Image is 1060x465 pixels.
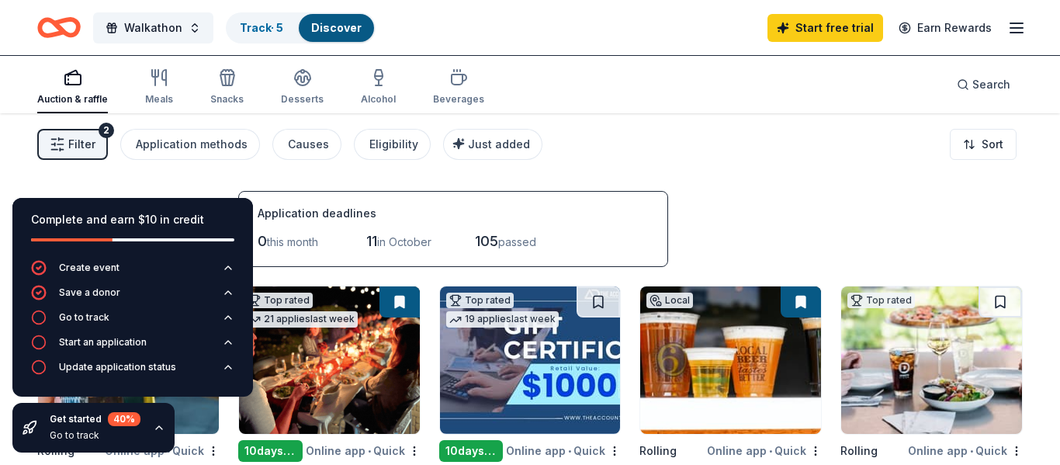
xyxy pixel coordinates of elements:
div: Beverages [433,93,484,106]
div: Top rated [446,293,514,308]
div: Rolling [639,442,677,460]
button: Application methods [120,129,260,160]
div: Online app Quick [306,441,421,460]
span: Sort [982,135,1003,154]
div: Top rated [245,293,313,308]
button: Beverages [433,62,484,113]
img: Image for The Accounting Doctor [440,286,621,434]
div: Rolling [840,442,878,460]
button: Alcohol [361,62,396,113]
button: Create event [31,260,234,285]
div: Meals [145,93,173,106]
div: Complete and earn $10 in credit [31,210,234,229]
div: Go to track [59,311,109,324]
img: Image for Dewey's Pizza [841,286,1022,434]
div: Desserts [281,93,324,106]
img: Image for West Sixth Brewing [640,286,821,434]
div: Online app Quick [908,441,1023,460]
a: Track· 5 [240,21,283,34]
div: 21 applies last week [245,311,358,328]
span: • [568,445,571,457]
div: 10 days left [238,440,303,462]
button: Meals [145,62,173,113]
button: Filter2 [37,129,108,160]
button: Walkathon [93,12,213,43]
span: Search [972,75,1010,94]
div: Alcohol [361,93,396,106]
button: Start an application [31,335,234,359]
button: Auction & raffle [37,62,108,113]
div: Snacks [210,93,244,106]
div: Go to track [50,429,140,442]
div: Update application status [59,361,176,373]
div: Eligibility [369,135,418,154]
div: 10 days left [439,440,504,462]
span: • [769,445,772,457]
button: Eligibility [354,129,431,160]
button: Desserts [281,62,324,113]
div: Causes [288,135,329,154]
div: Get started [50,412,140,426]
button: Snacks [210,62,244,113]
div: Save a donor [59,286,120,299]
span: • [368,445,371,457]
img: Image for CookinGenie [239,286,420,434]
button: Go to track [31,310,234,335]
button: Save a donor [31,285,234,310]
div: Application deadlines [258,204,649,223]
div: 2 [99,123,114,138]
span: 105 [475,233,498,249]
div: 19 applies last week [446,311,559,328]
span: passed [498,235,536,248]
button: Track· 5Discover [226,12,376,43]
div: Online app Quick [506,441,621,460]
div: Create event [59,262,120,274]
span: Filter [68,135,95,154]
button: Just added [443,129,542,160]
div: Top rated [847,293,915,308]
a: Discover [311,21,362,34]
button: Search [944,69,1023,100]
div: Start an application [59,336,147,349]
span: Just added [468,137,530,151]
div: Online app Quick [707,441,822,460]
div: 40 % [108,412,140,426]
a: Earn Rewards [889,14,1001,42]
span: 0 [258,233,267,249]
div: Local [646,293,693,308]
span: Walkathon [124,19,182,37]
span: in October [377,235,431,248]
div: Auction & raffle [37,93,108,106]
span: this month [267,235,318,248]
div: Application methods [136,135,248,154]
span: • [970,445,973,457]
a: Start free trial [767,14,883,42]
button: Update application status [31,359,234,384]
span: 11 [366,233,377,249]
button: Causes [272,129,341,160]
button: Sort [950,129,1017,160]
a: Home [37,9,81,46]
